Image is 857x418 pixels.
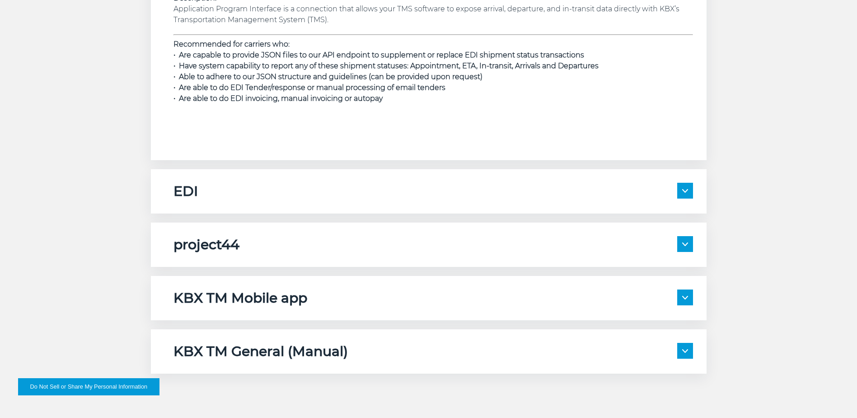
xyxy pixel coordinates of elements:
h5: project44 [173,236,239,253]
span: • Are able to do EDI Tender/response or manual processing of email tenders [173,83,445,92]
img: arrow [682,349,688,353]
strong: Recommended for carriers who: [173,40,290,48]
img: arrow [682,296,688,299]
button: Do Not Sell or Share My Personal Information [18,378,159,395]
h5: KBX TM Mobile app [173,290,307,307]
img: arrow [682,189,688,193]
img: arrow [682,242,688,246]
span: • Are able to do EDI invoicing, manual invoicing or autopay [173,94,383,103]
span: • Have system capability to report any of these shipment statuses: Appointment, ETA, In-transit, ... [173,62,599,70]
h5: KBX TM General (Manual) [173,343,348,360]
span: • Able to adhere to our JSON structure and guidelines (can be provided upon request) [173,72,482,81]
span: • Are capable to provide JSON files to our API endpoint to supplement or replace EDI shipment sta... [173,51,584,59]
h5: EDI [173,183,198,200]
